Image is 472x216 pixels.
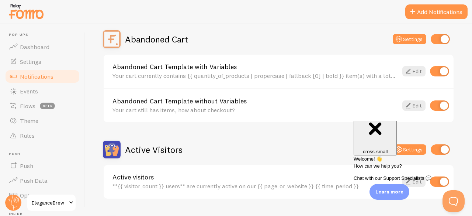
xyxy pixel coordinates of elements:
button: Settings [393,34,426,44]
span: Opt-In [20,192,37,199]
span: EleganceBrew [32,198,67,207]
span: Flows [20,102,35,110]
iframe: Help Scout Beacon - Messages and Notifications [350,121,469,190]
h2: Active Visitors [125,144,183,155]
span: Theme [20,117,38,124]
a: Push [4,158,80,173]
a: Rules [4,128,80,143]
span: Events [20,88,38,95]
a: Active visitors [112,174,398,181]
a: Events [4,84,80,99]
span: Rules [20,132,35,139]
span: Dashboard [20,43,49,51]
div: **{{ visitor_count }} users** are currently active on our {{ page_or_website }} {{ time_period }} [112,183,398,189]
span: Push Data [20,177,48,184]
a: Push Data [4,173,80,188]
span: Push [20,162,33,169]
span: Pop-ups [9,32,80,37]
a: Abandoned Cart Template with Variables [112,64,398,70]
a: Edit [402,66,426,76]
div: Your cart currently contains {{ quantity_of_products | propercase | fallback [0] | bold }} item(s... [112,72,398,79]
a: Abandoned Cart Template without Variables [112,98,398,104]
a: Settings [4,54,80,69]
a: Edit [402,100,426,111]
img: fomo-relay-logo-orange.svg [8,2,45,21]
div: Learn more [369,184,409,200]
img: Active Visitors [103,141,121,158]
a: Opt-In [4,188,80,203]
a: Theme [4,113,80,128]
iframe: Help Scout Beacon - Open [442,190,465,212]
span: Settings [20,58,41,65]
span: Push [9,152,80,157]
p: Learn more [375,188,403,195]
h2: Abandoned Cart [125,34,188,45]
a: Dashboard [4,40,80,54]
img: Abandoned Cart [103,30,121,48]
span: Notifications [20,73,53,80]
a: Flows beta [4,99,80,113]
a: EleganceBrew [27,194,76,212]
div: Your cart still has items, how about checkout? [112,107,398,113]
span: beta [40,103,55,109]
a: Notifications [4,69,80,84]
